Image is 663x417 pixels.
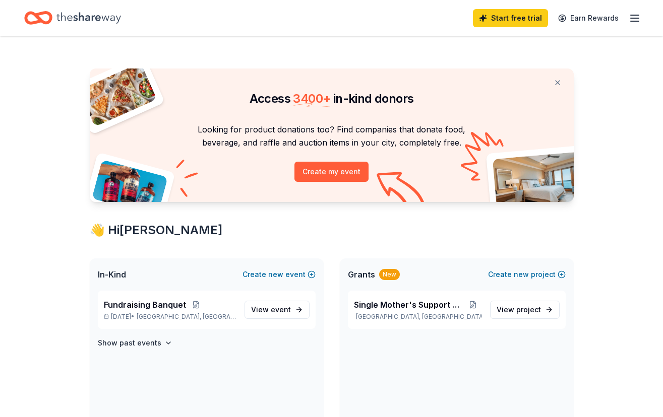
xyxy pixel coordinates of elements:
p: [DATE] • [104,313,236,321]
button: Show past events [98,337,172,349]
button: Createnewevent [243,268,316,281]
span: Single Mother's Support Group [354,299,464,311]
a: Start free trial [473,9,548,27]
a: Earn Rewards [552,9,625,27]
h4: Show past events [98,337,161,349]
button: Create my event [294,162,369,182]
span: Fundraising Banquet [104,299,186,311]
img: Curvy arrow [377,172,427,210]
a: View event [245,301,310,319]
span: new [514,268,529,281]
a: View project [490,301,560,319]
span: Grants [348,268,375,281]
p: Looking for product donations too? Find companies that donate food, beverage, and raffle and auct... [102,123,562,150]
div: 👋 Hi [PERSON_NAME] [90,222,574,238]
span: 3400 + [293,91,330,106]
span: [GEOGRAPHIC_DATA], [GEOGRAPHIC_DATA] [137,313,236,321]
span: project [516,305,541,314]
img: Pizza [78,62,157,127]
span: In-Kind [98,268,126,281]
span: new [268,268,283,281]
p: [GEOGRAPHIC_DATA], [GEOGRAPHIC_DATA] [354,313,482,321]
span: Access in-kind donors [250,91,414,106]
button: Createnewproject [488,268,566,281]
span: View [497,304,541,316]
span: View [251,304,291,316]
span: event [271,305,291,314]
div: New [379,269,400,280]
a: Home [24,6,121,30]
